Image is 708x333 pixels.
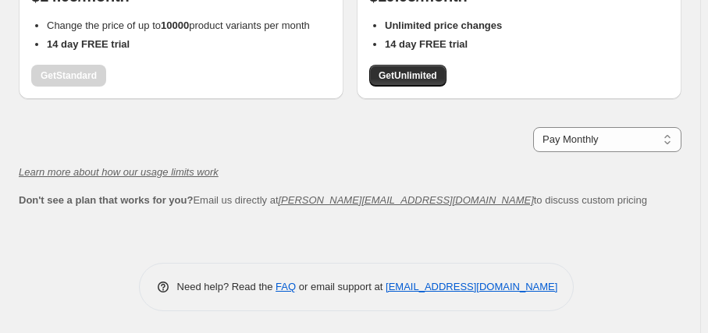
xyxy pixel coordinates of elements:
[19,194,193,206] b: Don't see a plan that works for you?
[47,38,130,50] b: 14 day FREE trial
[177,281,276,292] span: Need help? Read the
[19,194,647,206] span: Email us directly at to discuss custom pricing
[386,281,557,292] a: [EMAIL_ADDRESS][DOMAIN_NAME]
[279,194,534,206] a: [PERSON_NAME][EMAIL_ADDRESS][DOMAIN_NAME]
[385,38,468,50] b: 14 day FREE trial
[161,19,189,31] b: 10000
[276,281,296,292] a: FAQ
[47,19,310,31] span: Change the price of up to product variants per month
[369,65,447,87] a: GetUnlimited
[296,281,386,292] span: or email support at
[19,166,219,178] a: Learn more about how our usage limits work
[379,69,437,82] span: Get Unlimited
[385,19,502,31] b: Unlimited price changes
